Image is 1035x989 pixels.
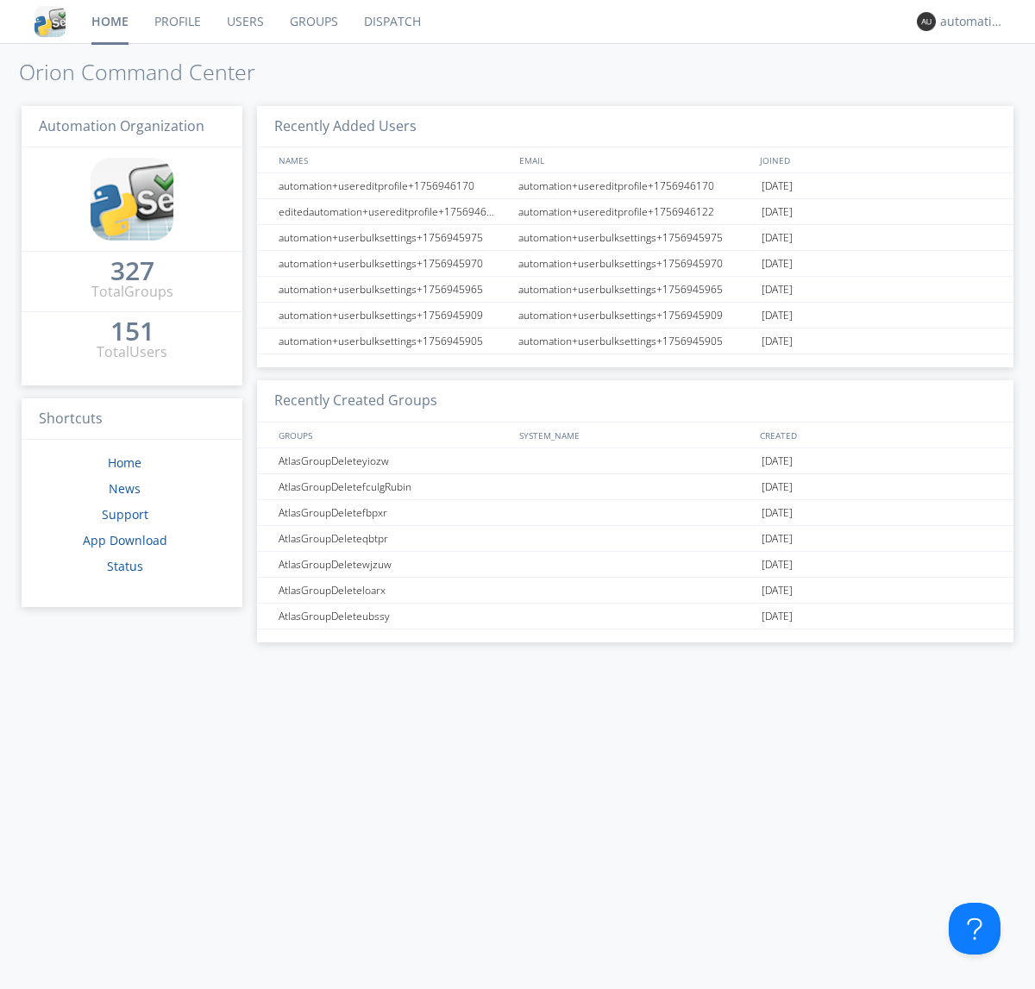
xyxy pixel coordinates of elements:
a: automation+userbulksettings+1756945965automation+userbulksettings+1756945965[DATE] [257,277,1013,303]
div: automation+usereditprofile+1756946170 [514,173,757,198]
span: [DATE] [762,526,793,552]
a: News [109,480,141,497]
a: AtlasGroupDeleteqbtpr[DATE] [257,526,1013,552]
span: [DATE] [762,277,793,303]
span: [DATE] [762,474,793,500]
a: automation+userbulksettings+1756945970automation+userbulksettings+1756945970[DATE] [257,251,1013,277]
a: AtlasGroupDeleteubssy[DATE] [257,604,1013,629]
span: [DATE] [762,225,793,251]
div: automation+userbulksettings+1756945975 [274,225,513,250]
a: 327 [110,262,154,282]
div: Total Users [97,342,167,362]
div: NAMES [274,147,511,172]
span: Automation Organization [39,116,204,135]
div: automation+userbulksettings+1756945909 [514,303,757,328]
div: editedautomation+usereditprofile+1756946122 [274,199,513,224]
div: AtlasGroupDeletewjzuw [274,552,513,577]
div: EMAIL [515,147,756,172]
div: SYSTEM_NAME [515,423,756,448]
div: automation+userbulksettings+1756945965 [514,277,757,302]
div: Total Groups [91,282,173,302]
a: 151 [110,322,154,342]
div: AtlasGroupDeleteqbtpr [274,526,513,551]
span: [DATE] [762,448,793,474]
div: CREATED [756,423,997,448]
div: automation+userbulksettings+1756945905 [514,329,757,354]
div: AtlasGroupDeleteloarx [274,578,513,603]
span: [DATE] [762,329,793,354]
div: 327 [110,262,154,279]
img: cddb5a64eb264b2086981ab96f4c1ba7 [91,158,173,241]
div: automation+userbulksettings+1756945909 [274,303,513,328]
div: AtlasGroupDeleteubssy [274,604,513,629]
img: 373638.png [917,12,936,31]
a: App Download [83,532,167,548]
h3: Shortcuts [22,398,242,441]
a: Status [107,558,143,574]
a: automation+usereditprofile+1756946170automation+usereditprofile+1756946170[DATE] [257,173,1013,199]
a: AtlasGroupDeletefbpxr[DATE] [257,500,1013,526]
span: [DATE] [762,552,793,578]
div: automation+usereditprofile+1756946122 [514,199,757,224]
div: AtlasGroupDeletefculgRubin [274,474,513,499]
h3: Recently Added Users [257,106,1013,148]
div: automation+userbulksettings+1756945970 [274,251,513,276]
div: automation+userbulksettings+1756945965 [274,277,513,302]
a: AtlasGroupDeleteloarx[DATE] [257,578,1013,604]
a: Home [108,454,141,471]
span: [DATE] [762,500,793,526]
div: automation+usereditprofile+1756946170 [274,173,513,198]
span: [DATE] [762,578,793,604]
span: [DATE] [762,251,793,277]
span: [DATE] [762,604,793,629]
span: [DATE] [762,199,793,225]
span: [DATE] [762,303,793,329]
div: automation+userbulksettings+1756945975 [514,225,757,250]
div: automation+atlas0035 [940,13,1005,30]
div: automation+userbulksettings+1756945905 [274,329,513,354]
div: automation+userbulksettings+1756945970 [514,251,757,276]
div: AtlasGroupDeletefbpxr [274,500,513,525]
a: AtlasGroupDeleteyiozw[DATE] [257,448,1013,474]
div: 151 [110,322,154,340]
img: cddb5a64eb264b2086981ab96f4c1ba7 [34,6,66,37]
a: editedautomation+usereditprofile+1756946122automation+usereditprofile+1756946122[DATE] [257,199,1013,225]
iframe: Toggle Customer Support [949,903,1000,955]
a: AtlasGroupDeletefculgRubin[DATE] [257,474,1013,500]
a: AtlasGroupDeletewjzuw[DATE] [257,552,1013,578]
div: AtlasGroupDeleteyiozw [274,448,513,473]
span: [DATE] [762,173,793,199]
a: automation+userbulksettings+1756945975automation+userbulksettings+1756945975[DATE] [257,225,1013,251]
a: automation+userbulksettings+1756945905automation+userbulksettings+1756945905[DATE] [257,329,1013,354]
h3: Recently Created Groups [257,380,1013,423]
div: JOINED [756,147,997,172]
a: automation+userbulksettings+1756945909automation+userbulksettings+1756945909[DATE] [257,303,1013,329]
a: Support [102,506,148,523]
div: GROUPS [274,423,511,448]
